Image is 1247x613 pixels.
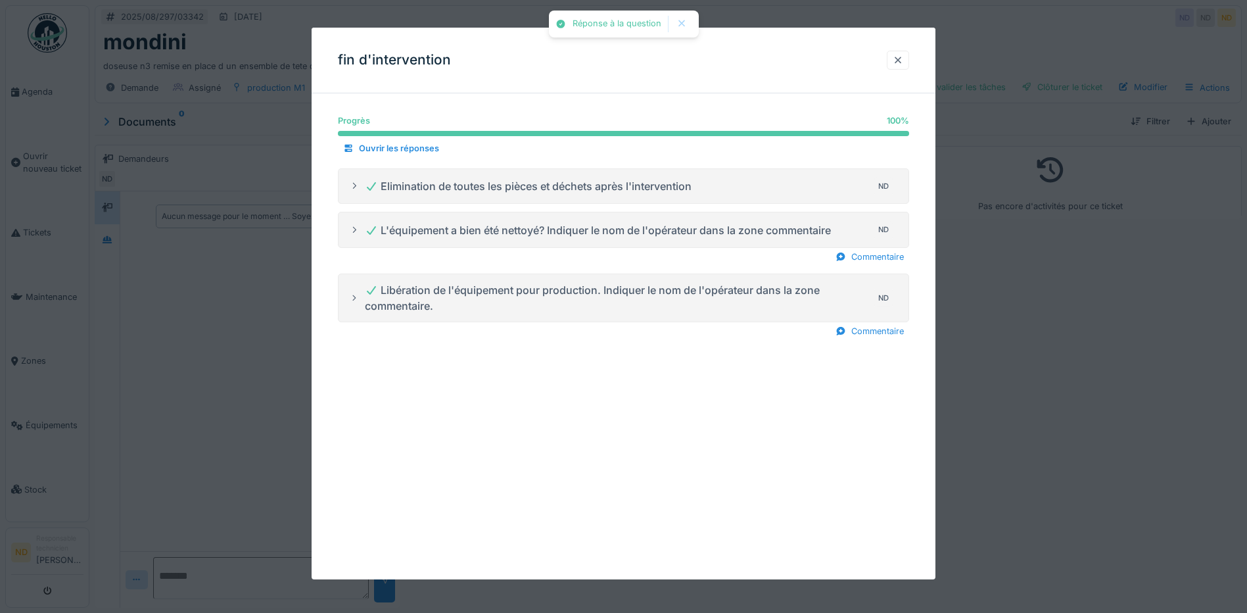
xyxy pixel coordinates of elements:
[573,18,661,30] div: Réponse à la question
[338,114,370,127] div: Progrès
[344,174,903,199] summary: Elimination de toutes les pièces et déchets après l'interventionND
[338,131,909,136] progress: 100 %
[874,221,893,239] div: ND
[830,248,909,266] div: Commentaire
[365,178,692,194] div: Elimination de toutes les pièces et déchets après l'intervention
[887,114,909,127] div: 100 %
[338,139,444,157] div: Ouvrir les réponses
[344,280,903,316] summary: Libération de l'équipement pour production. Indiquer le nom de l'opérateur dans la zone commentai...
[874,289,893,307] div: ND
[344,218,903,242] summary: L'équipement a bien été nettoyé? Indiquer le nom de l'opérateur dans la zone commentaireND
[365,222,831,238] div: L'équipement a bien été nettoyé? Indiquer le nom de l'opérateur dans la zone commentaire
[365,282,869,314] div: Libération de l'équipement pour production. Indiquer le nom de l'opérateur dans la zone commentaire.
[874,177,893,195] div: ND
[338,52,451,68] h3: fin d'intervention
[830,322,909,340] div: Commentaire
